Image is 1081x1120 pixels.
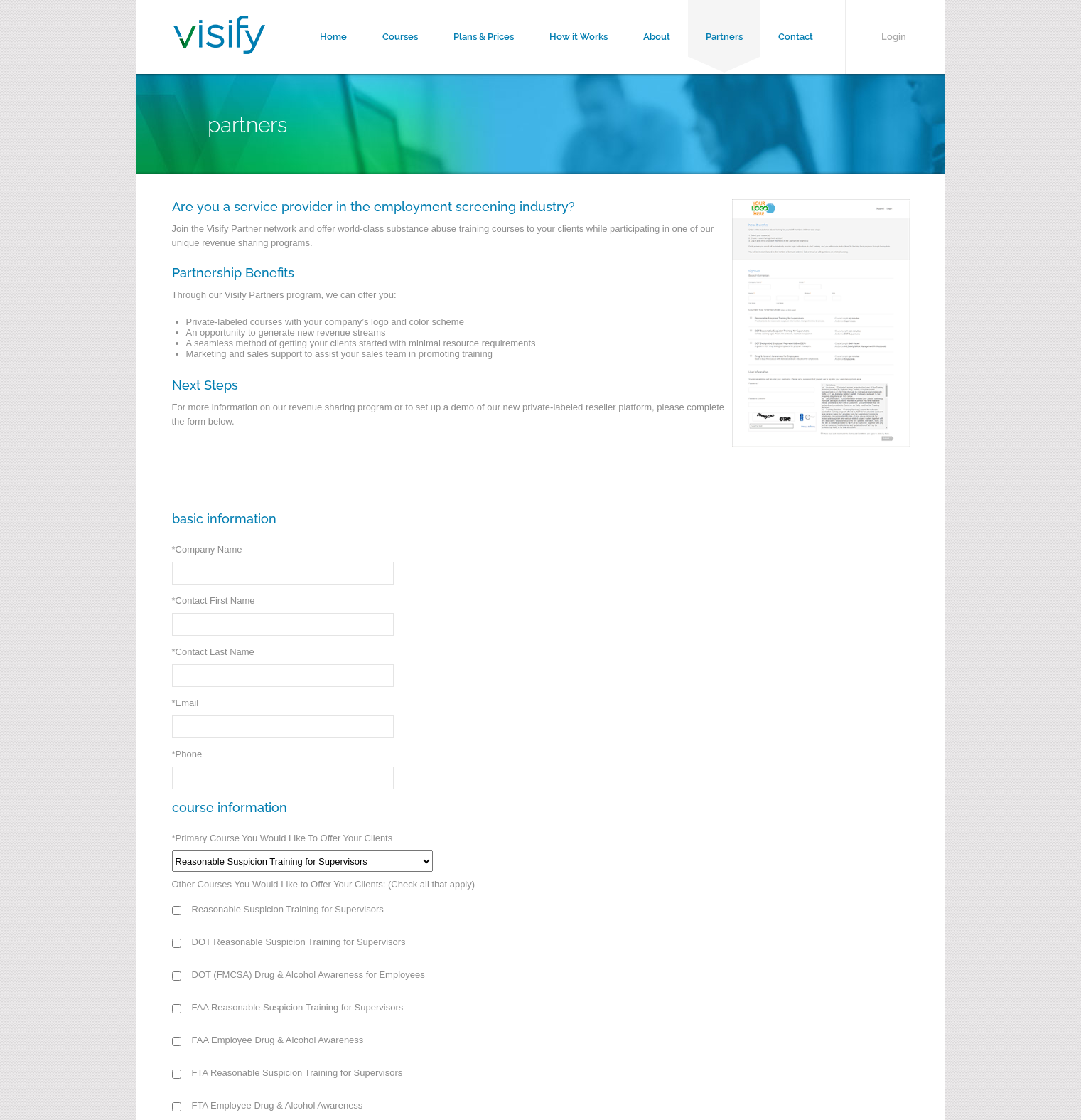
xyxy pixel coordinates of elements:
[172,698,199,708] label: Email
[188,937,406,947] label: DOT Reasonable Suspicion Training for Supervisors
[172,595,255,606] label: Contact First Name
[188,1002,404,1013] label: FAA Reasonable Suspicion Training for Supervisors
[172,511,910,526] h3: Basic Information
[172,749,203,759] label: Phone
[172,199,910,214] h3: Are you a service provider in the employment screening industry?
[172,800,910,815] h3: Course Information
[186,338,910,348] li: A seamless method of getting your clients started with minimal resource requirements
[208,112,287,137] span: Partners
[186,316,910,327] li: Private-labeled courses with your company’s logo and color scheme
[188,969,425,980] label: DOT (FMCSA) Drug & Alcohol Awareness for Employees
[188,1035,364,1045] label: FAA Employee Drug & Alcohol Awareness
[172,378,910,393] h3: Next Steps
[172,265,910,280] h3: Partnership Benefits
[172,400,910,436] p: For more information on our revenue sharing program or to set up a demo of our new private-labele...
[186,348,910,359] li: Marketing and sales support to assist your sales team in promoting training
[188,1067,403,1078] label: FTA Reasonable Suspicion Training for Supervisors
[186,327,910,338] li: An opportunity to generate new revenue streams
[172,544,242,555] label: Company Name
[172,288,910,309] p: Through our Visify Partners program, we can offer you:
[172,833,393,843] label: Primary Course You Would Like To Offer Your Clients
[173,38,265,58] a: Visify Training
[188,904,384,914] label: Reasonable Suspicion Training for Supervisors
[172,879,475,890] label: Other Courses You Would Like to Offer Your Clients: (Check all that apply)
[173,16,265,54] img: Visify Training
[188,1100,363,1111] label: FTA Employee Drug & Alcohol Awareness
[172,646,254,657] label: Contact Last Name
[172,222,910,257] p: Join the Visify Partner network and offer world-class substance abuse training courses to your cl...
